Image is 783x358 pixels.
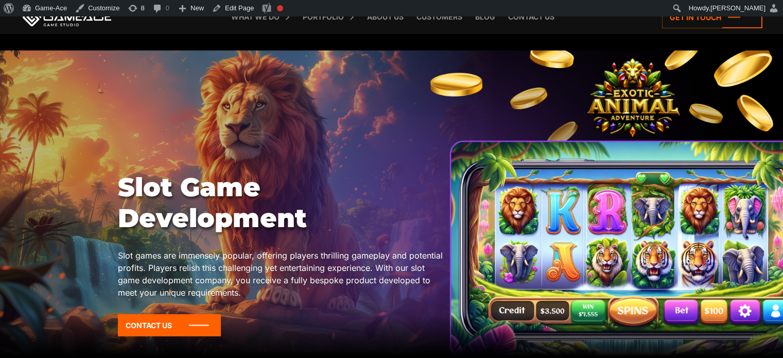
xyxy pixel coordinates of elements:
[277,5,283,11] div: Focus keyphrase not set
[710,4,765,12] span: [PERSON_NAME]
[118,314,221,336] a: Contact Us
[118,249,446,299] p: Slot games are immensely popular, offering players thrilling gameplay and potential profits. Play...
[118,172,446,234] h1: Slot Game Development
[662,6,762,28] a: Get in touch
